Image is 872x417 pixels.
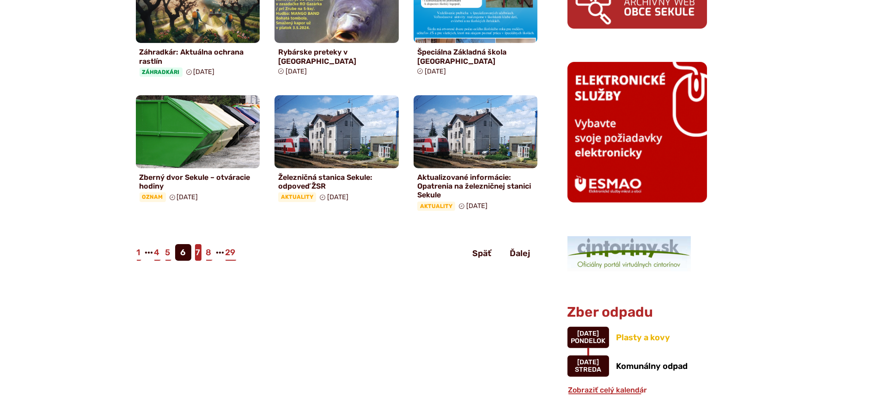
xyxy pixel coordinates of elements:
h4: Železničná stanica Sekule: odpoveď ŽSR [278,173,395,190]
h3: Zber odpadu [567,305,707,320]
a: 4 [153,244,161,261]
h4: Špeciálna Základná škola [GEOGRAPHIC_DATA] [417,48,534,65]
span: streda [575,366,601,374]
a: 8 [205,244,213,261]
span: Späť [473,248,492,258]
span: pondelok [571,337,605,345]
img: 1.png [567,236,691,271]
span: [DATE] [466,202,488,210]
span: ··· [216,244,225,261]
span: [DATE] [577,358,599,366]
a: Ďalej [503,245,538,262]
span: 6 [175,244,191,261]
span: Záhradkári [140,67,183,77]
a: 1 [136,244,141,261]
span: Plasty a kovy [616,332,671,343]
span: Aktuality [278,192,316,202]
h4: Rybárske preteky v [GEOGRAPHIC_DATA] [278,48,395,65]
a: Aktualizované informácie: Opatrenia na železničnej stanici Sekule Aktuality [DATE] [414,95,538,215]
span: [DATE] [577,330,599,337]
a: Komunálny odpad [DATE] streda [567,356,707,377]
span: Ďalej [510,248,531,258]
span: Oznam [140,192,166,202]
span: [DATE] [177,193,198,201]
span: Aktuality [417,202,455,211]
a: 5 [165,244,171,261]
h4: Záhradkár: Aktuálna ochrana rastlín [140,48,256,65]
span: [DATE] [194,68,215,76]
span: [DATE] [425,67,446,75]
span: [DATE] [286,67,307,75]
a: Plasty a kovy [DATE] pondelok [567,327,707,348]
a: 7 [195,244,201,261]
h4: Zberný dvor Sekule – otváracie hodiny [140,173,256,190]
span: Komunálny odpad [616,361,688,371]
span: ··· [145,244,153,261]
img: esmao_sekule_b.png [567,62,707,202]
a: Zberný dvor Sekule – otváracie hodiny Oznam [DATE] [136,95,260,206]
a: Späť [465,245,499,262]
span: [DATE] [327,193,348,201]
a: 29 [225,244,237,261]
a: Železničná stanica Sekule: odpoveď ŽSR Aktuality [DATE] [274,95,399,206]
h4: Aktualizované informácie: Opatrenia na železničnej stanici Sekule [417,173,534,200]
a: Zobraziť celý kalendár [567,386,648,394]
